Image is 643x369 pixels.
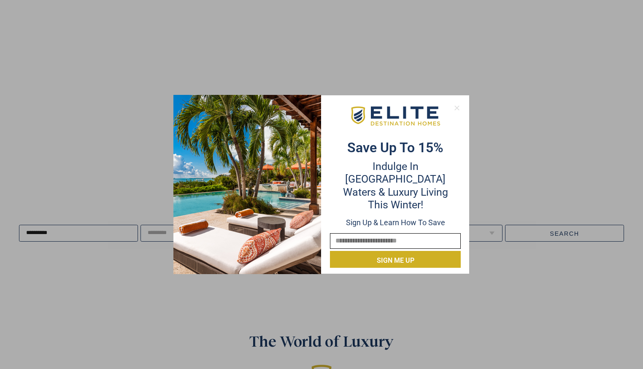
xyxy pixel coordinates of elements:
[346,218,445,227] span: Sign up & learn how to save
[345,160,446,185] span: Indulge in [GEOGRAPHIC_DATA]
[350,104,441,129] img: EDH-Logo-Horizontal-217-58px.png
[343,186,448,198] span: Waters & Luxury Living
[330,251,461,268] button: Sign me up
[368,199,423,211] span: this winter!
[451,102,463,114] button: Close
[330,233,461,249] input: Email
[173,95,321,274] img: Desktop-Opt-in-2025-01-10T154433.560.png
[347,140,443,156] strong: Save up to 15%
